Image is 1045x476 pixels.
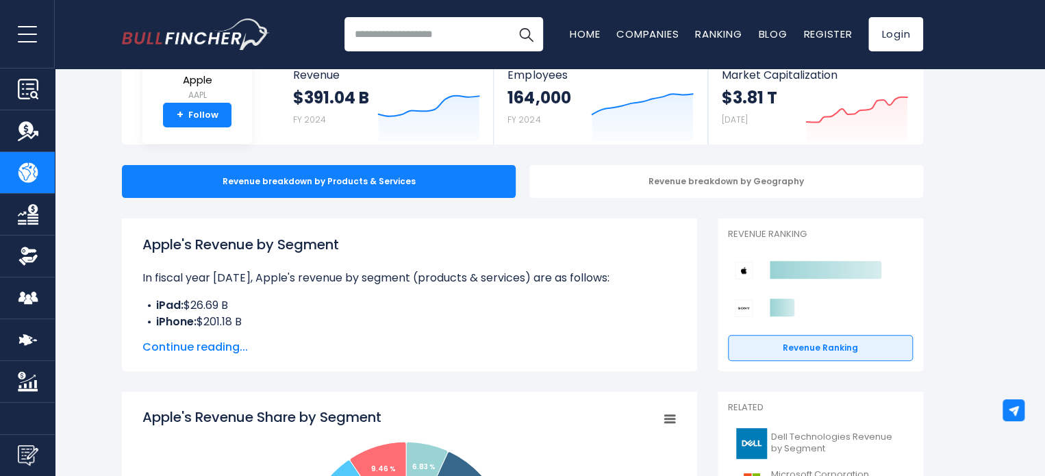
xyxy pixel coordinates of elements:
[142,270,677,286] p: In fiscal year [DATE], Apple's revenue by segment (products & services) are as follows:
[771,431,905,455] span: Dell Technologies Revenue by Segment
[728,229,913,240] p: Revenue Ranking
[507,68,693,82] span: Employees
[163,103,231,127] a: +Follow
[758,27,787,41] a: Blog
[735,262,753,279] img: Apple competitors logo
[570,27,600,41] a: Home
[371,464,396,474] tspan: 9.46 %
[173,75,221,86] span: Apple
[529,165,923,198] div: Revenue breakdown by Geography
[156,314,197,329] b: iPhone:
[494,56,707,145] a: Employees 164,000 FY 2024
[507,114,540,125] small: FY 2024
[293,68,480,82] span: Revenue
[722,114,748,125] small: [DATE]
[728,335,913,361] a: Revenue Ranking
[412,462,436,472] tspan: 6.83 %
[173,89,221,101] small: AAPL
[142,297,677,314] li: $26.69 B
[868,17,923,51] a: Login
[736,428,767,459] img: DELL logo
[293,114,326,125] small: FY 2024
[142,339,677,355] span: Continue reading...
[507,87,570,108] strong: 164,000
[156,297,184,313] b: iPad:
[803,27,852,41] a: Register
[728,402,913,414] p: Related
[293,87,369,108] strong: $391.04 B
[142,408,381,427] tspan: Apple's Revenue Share by Segment
[177,109,184,121] strong: +
[728,425,913,462] a: Dell Technologies Revenue by Segment
[18,246,38,266] img: Ownership
[616,27,679,41] a: Companies
[735,299,753,317] img: Sony Group Corporation competitors logo
[708,56,922,145] a: Market Capitalization $3.81 T [DATE]
[122,165,516,198] div: Revenue breakdown by Products & Services
[142,234,677,255] h1: Apple's Revenue by Segment
[122,18,269,50] a: Go to homepage
[279,56,494,145] a: Revenue $391.04 B FY 2024
[122,18,270,50] img: Bullfincher logo
[695,27,742,41] a: Ranking
[509,17,543,51] button: Search
[142,314,677,330] li: $201.18 B
[722,68,908,82] span: Market Capitalization
[722,87,777,108] strong: $3.81 T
